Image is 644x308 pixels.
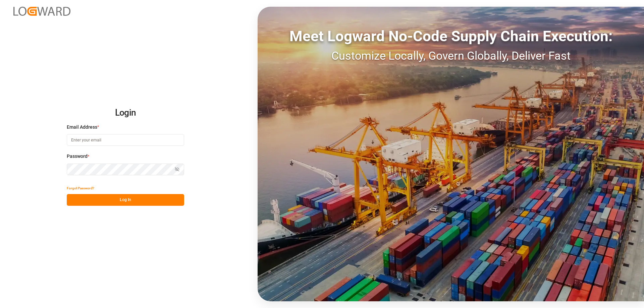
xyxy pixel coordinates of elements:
[258,25,644,47] div: Meet Logward No-Code Supply Chain Execution:
[67,124,97,131] span: Email Address
[258,47,644,64] div: Customize Locally, Govern Globally, Deliver Fast
[67,182,94,194] button: Forgot Password?
[67,134,184,146] input: Enter your email
[67,194,184,206] button: Log In
[67,153,88,160] span: Password
[13,7,70,16] img: Logward_new_orange.png
[67,102,184,124] h2: Login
